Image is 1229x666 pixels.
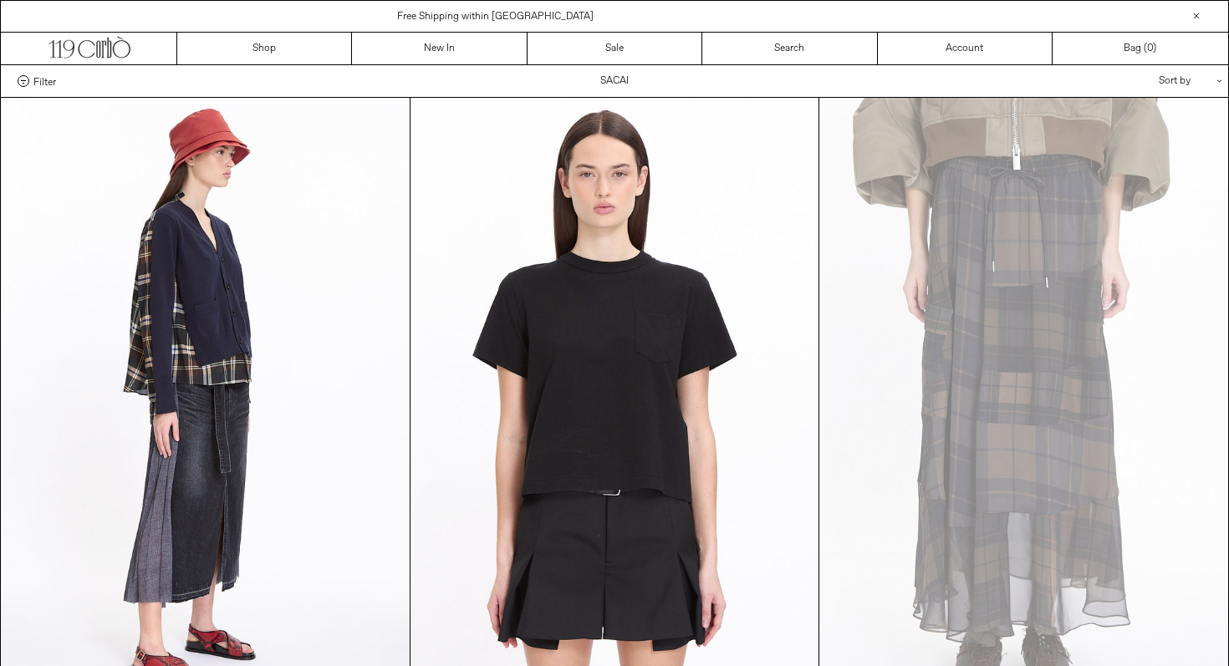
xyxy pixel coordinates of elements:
[702,33,877,64] a: Search
[1147,41,1156,56] span: )
[397,10,594,23] a: Free Shipping within [GEOGRAPHIC_DATA]
[352,33,527,64] a: New In
[1053,33,1227,64] a: Bag ()
[177,33,352,64] a: Shop
[528,33,702,64] a: Sale
[1147,42,1153,55] span: 0
[878,33,1053,64] a: Account
[33,75,56,87] span: Filter
[1061,65,1211,97] div: Sort by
